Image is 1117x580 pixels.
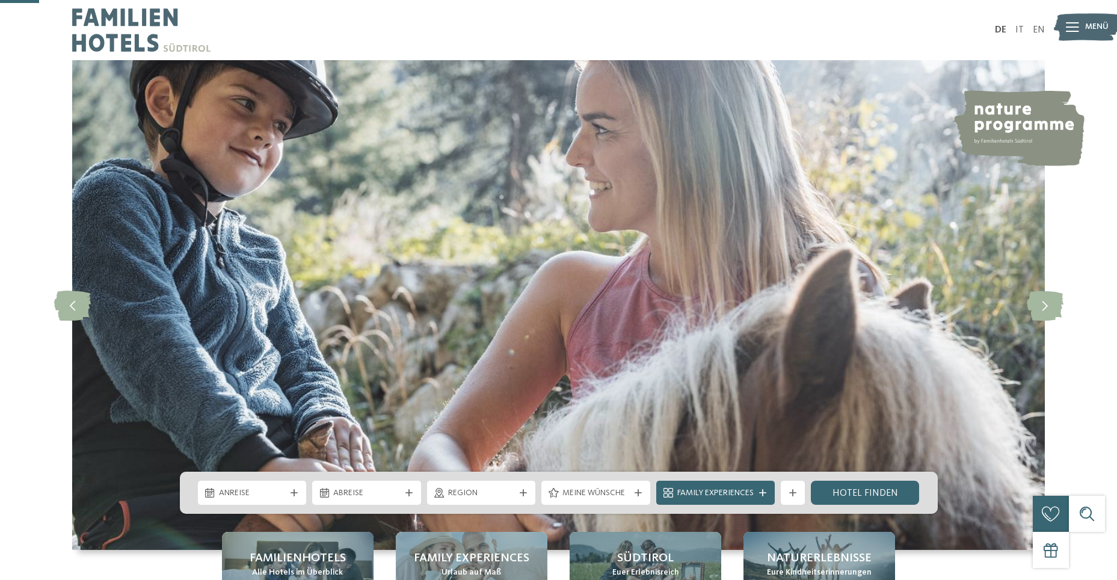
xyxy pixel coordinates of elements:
a: DE [995,25,1006,35]
a: EN [1033,25,1045,35]
span: Euer Erlebnisreich [612,567,679,579]
span: Anreise [219,487,286,499]
span: Region [448,487,515,499]
span: Abreise [333,487,400,499]
span: Family Experiences [414,550,529,567]
span: Urlaub auf Maß [442,567,501,579]
img: nature programme by Familienhotels Südtirol [952,90,1085,166]
span: Familienhotels [250,550,346,567]
a: IT [1015,25,1024,35]
span: Eure Kindheitserinnerungen [767,567,872,579]
span: Südtirol [617,550,674,567]
span: Family Experiences [677,487,754,499]
span: Alle Hotels im Überblick [252,567,343,579]
span: Menü [1085,21,1109,33]
a: Hotel finden [811,481,920,505]
img: Familienhotels Südtirol: The happy family places [72,60,1045,550]
span: Naturerlebnisse [767,550,872,567]
span: Meine Wünsche [562,487,629,499]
